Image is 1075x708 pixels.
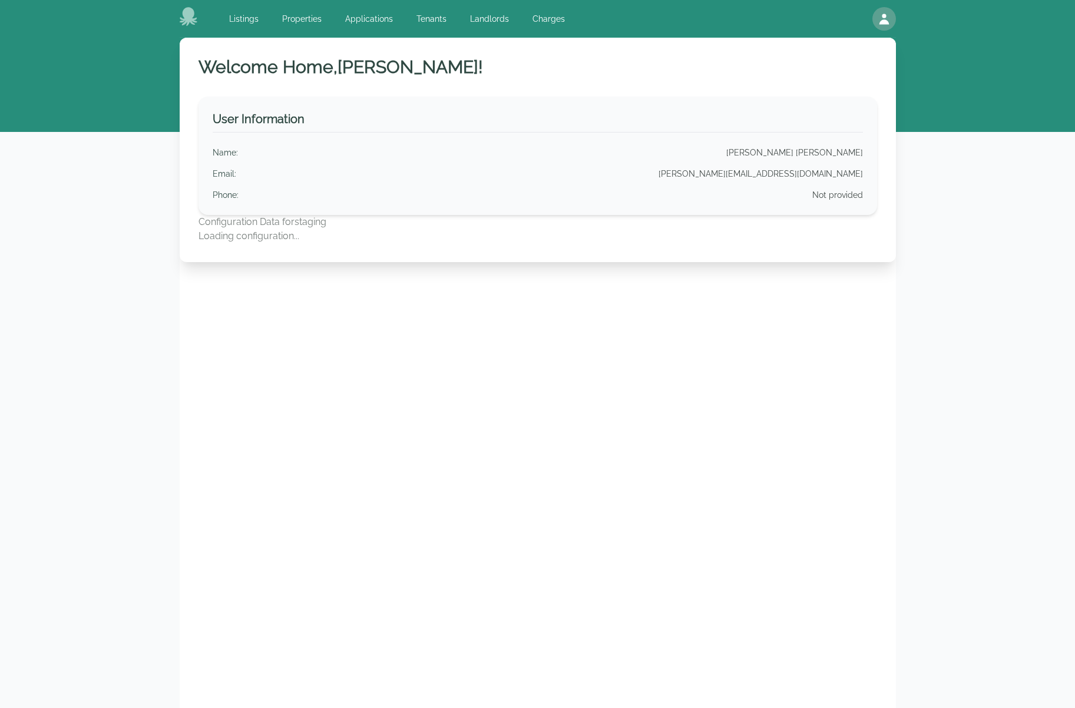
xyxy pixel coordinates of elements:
[726,147,863,158] div: [PERSON_NAME] [PERSON_NAME]
[222,8,266,29] a: Listings
[463,8,516,29] a: Landlords
[199,57,877,78] h1: Welcome Home, [PERSON_NAME] !
[275,8,329,29] a: Properties
[659,168,863,180] div: [PERSON_NAME][EMAIL_ADDRESS][DOMAIN_NAME]
[199,229,877,243] p: Loading configuration...
[213,147,238,158] div: Name :
[525,8,572,29] a: Charges
[213,189,239,201] div: Phone :
[409,8,454,29] a: Tenants
[338,8,400,29] a: Applications
[213,111,863,133] h3: User Information
[213,168,236,180] div: Email :
[812,189,863,201] div: Not provided
[199,215,877,229] p: Configuration Data for staging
